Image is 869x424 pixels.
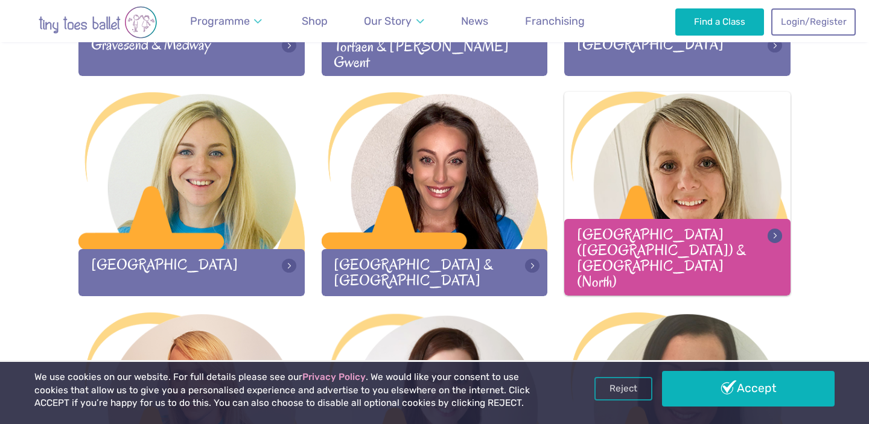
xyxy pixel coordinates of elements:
a: Shop [296,8,333,35]
a: [GEOGRAPHIC_DATA] & [GEOGRAPHIC_DATA] [322,92,548,296]
p: We use cookies on our website. For full details please see our . We would like your consent to us... [34,371,555,410]
span: Our Story [364,14,412,27]
a: News [456,8,494,35]
a: Find a Class [675,8,764,35]
a: [GEOGRAPHIC_DATA] ([GEOGRAPHIC_DATA]) & [GEOGRAPHIC_DATA] (North) [564,92,791,295]
span: Franchising [525,14,585,27]
div: [GEOGRAPHIC_DATA] [564,29,791,75]
div: [GEOGRAPHIC_DATA] [78,249,305,296]
span: Shop [302,14,328,27]
a: Franchising [520,8,590,35]
a: [GEOGRAPHIC_DATA] [78,92,305,296]
a: Our Story [358,8,430,35]
div: [GEOGRAPHIC_DATA] ([GEOGRAPHIC_DATA]) & [GEOGRAPHIC_DATA] (North) [564,219,791,295]
a: Accept [662,371,835,406]
img: tiny toes ballet [13,6,182,39]
a: Login/Register [771,8,856,35]
div: Gravesend & Medway [78,29,305,75]
a: Privacy Policy [302,372,366,382]
span: Programme [190,14,250,27]
span: News [461,14,488,27]
div: [GEOGRAPHIC_DATA] & [GEOGRAPHIC_DATA] [322,249,548,296]
div: [GEOGRAPHIC_DATA], Torfaen & [PERSON_NAME] Gwent [322,15,548,75]
a: Programme [185,8,268,35]
a: Reject [594,377,652,400]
